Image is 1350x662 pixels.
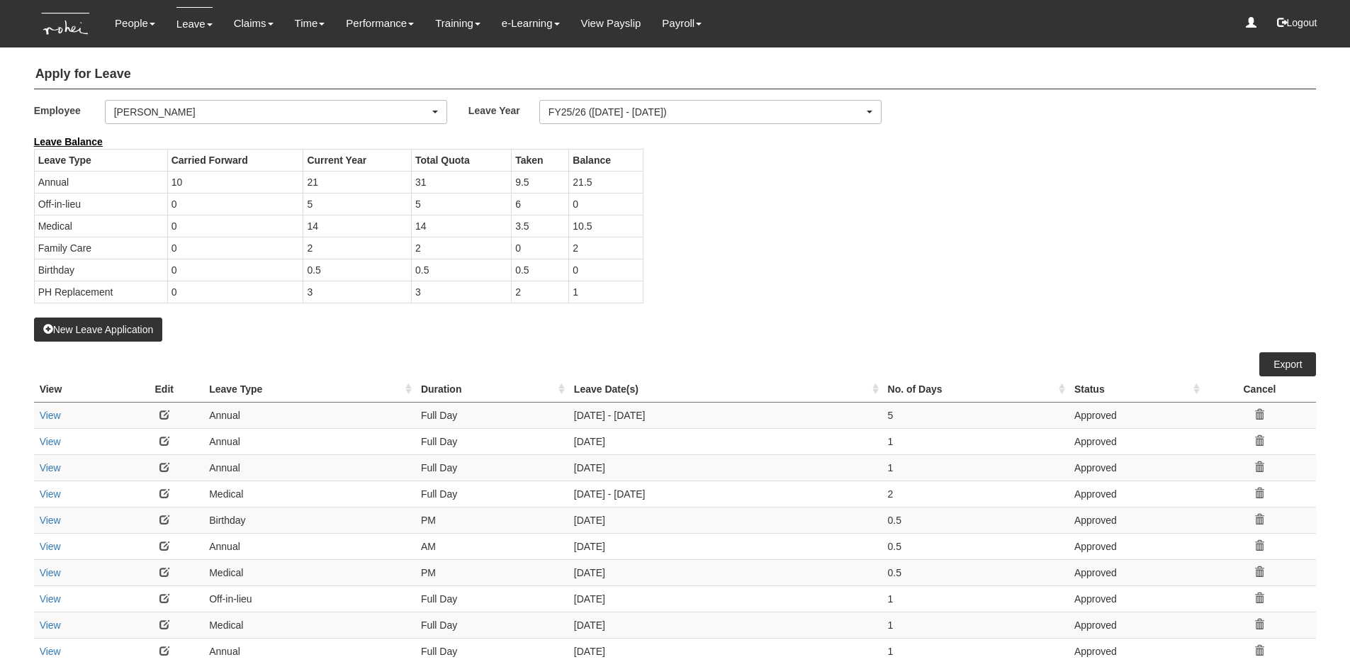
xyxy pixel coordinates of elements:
a: View [40,593,61,605]
a: View [40,515,61,526]
a: e-Learning [502,7,560,40]
td: 10 [167,171,303,193]
td: Annual [203,428,415,454]
th: Taken [512,149,569,171]
td: 0 [512,237,569,259]
td: [DATE] [568,454,882,481]
td: 0.5 [882,533,1069,559]
a: Training [435,7,480,40]
td: 0 [569,259,643,281]
th: Duration : activate to sort column ascending [415,376,568,403]
td: Annual [203,402,415,428]
td: 0.5 [512,259,569,281]
td: Medical [203,559,415,585]
td: Full Day [415,612,568,638]
td: Medical [203,481,415,507]
td: Approved [1069,481,1203,507]
button: [PERSON_NAME] [105,100,447,124]
td: Medical [34,215,167,237]
a: Performance [346,7,414,40]
td: 14 [411,215,511,237]
td: 0.5 [411,259,511,281]
div: [PERSON_NAME] [114,105,429,119]
td: 5 [303,193,412,215]
th: Current Year [303,149,412,171]
td: [DATE] [568,585,882,612]
td: Medical [203,612,415,638]
th: No. of Days : activate to sort column ascending [882,376,1069,403]
td: Approved [1069,533,1203,559]
th: Cancel [1203,376,1317,403]
td: 5 [411,193,511,215]
td: 0.5 [882,559,1069,585]
button: FY25/26 ([DATE] - [DATE]) [539,100,882,124]
td: Off-in-lieu [203,585,415,612]
td: 14 [303,215,412,237]
th: Edit [125,376,203,403]
td: 2 [512,281,569,303]
td: Approved [1069,612,1203,638]
a: Claims [234,7,274,40]
b: Leave Balance [34,136,103,147]
td: 1 [882,454,1069,481]
a: Time [295,7,325,40]
a: Payroll [662,7,702,40]
td: [DATE] [568,612,882,638]
td: [DATE] [568,428,882,454]
a: Export [1259,352,1316,376]
button: New Leave Application [34,318,163,342]
td: Birthday [203,507,415,533]
td: 6 [512,193,569,215]
td: 3 [411,281,511,303]
td: PM [415,559,568,585]
td: [DATE] [568,559,882,585]
a: View [40,619,61,631]
td: 0 [167,259,303,281]
td: PM [415,507,568,533]
button: Logout [1267,6,1327,40]
th: View [34,376,125,403]
td: Birthday [34,259,167,281]
td: Annual [203,454,415,481]
td: 3.5 [512,215,569,237]
td: 3 [303,281,412,303]
th: Leave Type : activate to sort column ascending [203,376,415,403]
th: Total Quota [411,149,511,171]
label: Leave Year [468,100,539,120]
td: 31 [411,171,511,193]
td: Off-in-lieu [34,193,167,215]
td: 0 [569,193,643,215]
th: Carried Forward [167,149,303,171]
td: [DATE] [568,533,882,559]
td: Annual [34,171,167,193]
a: People [115,7,155,40]
a: View [40,488,61,500]
a: View [40,541,61,552]
td: Approved [1069,559,1203,585]
td: Annual [203,533,415,559]
td: AM [415,533,568,559]
td: Approved [1069,402,1203,428]
td: 0.5 [303,259,412,281]
td: Full Day [415,454,568,481]
td: 5 [882,402,1069,428]
td: 1 [882,612,1069,638]
td: 2 [569,237,643,259]
td: 10.5 [569,215,643,237]
a: Leave [176,7,213,40]
td: [DATE] - [DATE] [568,481,882,507]
td: Family Care [34,237,167,259]
td: 0 [167,193,303,215]
td: 21 [303,171,412,193]
th: Leave Type [34,149,167,171]
td: Approved [1069,428,1203,454]
td: 2 [882,481,1069,507]
th: Status : activate to sort column ascending [1069,376,1203,403]
td: Full Day [415,585,568,612]
td: Full Day [415,481,568,507]
a: View [40,436,61,447]
td: [DATE] - [DATE] [568,402,882,428]
td: 2 [303,237,412,259]
td: 2 [411,237,511,259]
td: 1 [882,428,1069,454]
